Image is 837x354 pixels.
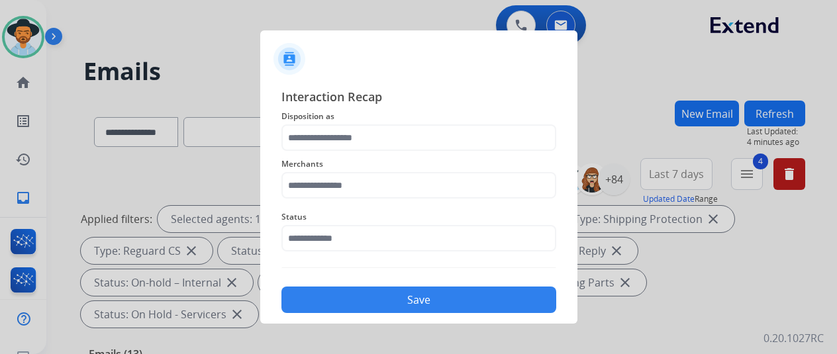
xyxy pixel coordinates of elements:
[763,330,824,346] p: 0.20.1027RC
[281,267,556,268] img: contact-recap-line.svg
[281,209,556,225] span: Status
[281,287,556,313] button: Save
[281,109,556,124] span: Disposition as
[273,43,305,75] img: contactIcon
[281,87,556,109] span: Interaction Recap
[281,156,556,172] span: Merchants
